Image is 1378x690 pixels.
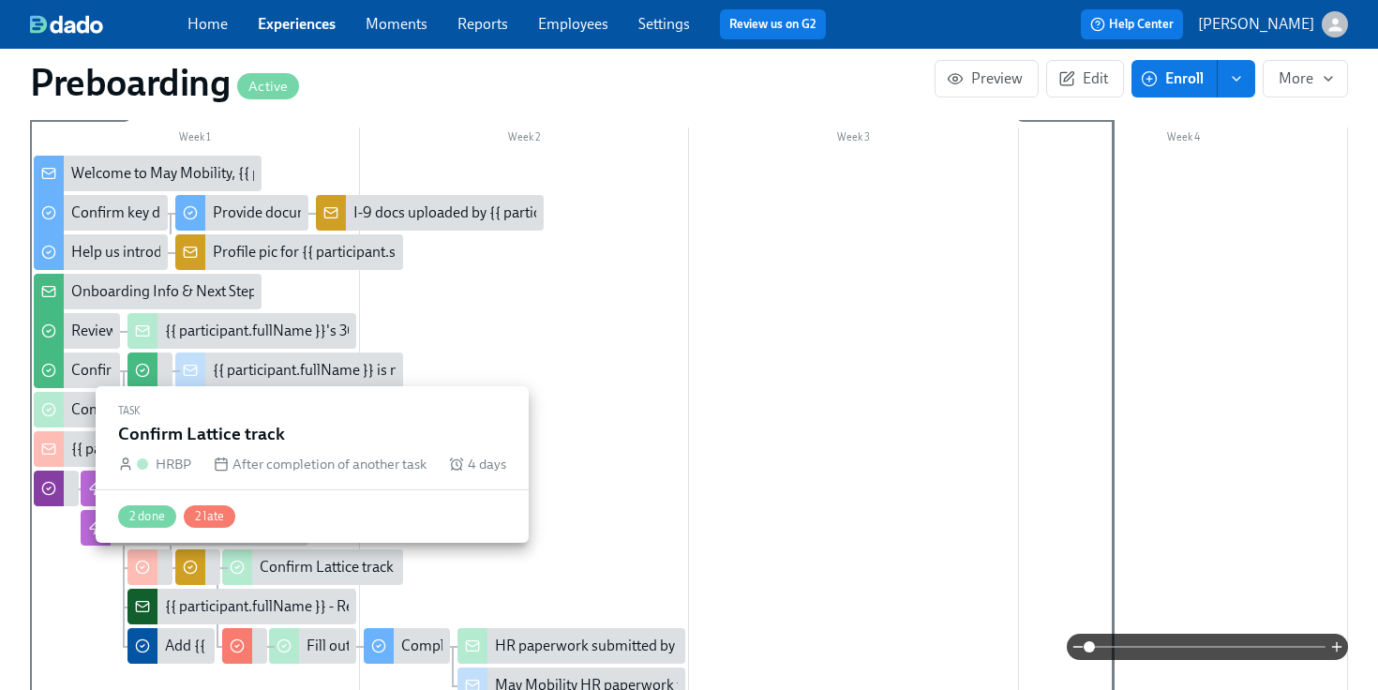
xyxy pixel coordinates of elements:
div: Profile pic for {{ participant.startDate | MM/DD }} new [PERSON_NAME] {{ participant.fullName }} [175,234,403,270]
a: Moments [366,15,427,33]
div: Confirm key details about {{ participant.firstName }} [71,360,403,381]
p: [PERSON_NAME] [1198,14,1314,35]
div: Fill out [GEOGRAPHIC_DATA] HR paperwork for {{ participant.fullName }} [269,628,355,664]
div: Week 4 [1019,127,1349,152]
div: Onboarding Info & Next Steps for {{ participant.fullName }} [71,281,449,302]
span: Help Center [1090,15,1174,34]
div: Confirm key details about {{ participant.firstName }} [34,352,120,388]
div: Enroll in Onboarding [81,510,308,546]
div: Confirm if {{ participant.startDate | MM/DD }} new joiners will have direct reports [71,399,585,420]
div: {{ participant.fullName }}'s 30-60-90 day plan [165,321,459,341]
div: Week 1 [30,127,360,152]
div: Complete Japan HR paperwork [364,628,450,664]
a: Review us on G2 [729,15,816,34]
a: Reports [457,15,508,33]
div: I-9 docs uploaded by {{ participant.startDate | MM/DD }} new [PERSON_NAME] {{ participant.fullNam... [353,202,1025,223]
button: enroll [1218,60,1255,97]
div: Confirm key details about yourself [71,202,289,223]
div: {{ participant.fullName }} is joining the team on {{ participant.startDate | MMM DD YYYY }} 🎉 [34,431,262,467]
div: Review Hiring Manager Guide & provide link to onboarding plan [71,321,481,341]
button: Review us on G2 [720,9,826,39]
div: Confirm Lattice track [260,557,394,577]
span: 4 days [468,454,506,474]
div: Week 3 [689,127,1019,152]
a: Employees [538,15,608,33]
div: Help us introduce you to the team [34,234,168,270]
div: Provide documents for your I-9 verification [175,195,309,231]
div: Task [118,401,506,422]
span: After completion of another task [232,454,427,474]
span: 2 late [184,509,235,523]
div: HRBP [156,454,191,474]
div: I-9 docs uploaded by {{ participant.startDate | MM/DD }} new [PERSON_NAME] {{ participant.fullNam... [316,195,544,231]
span: More [1279,69,1332,88]
div: HR paperwork submitted by Japan new [PERSON_NAME] {{ participant.fullName }} (starting {{ partici... [457,628,685,664]
span: 2 done [118,509,176,523]
div: Help us introduce you to the team [71,242,286,262]
div: Profile pic for {{ participant.startDate | MM/DD }} new [PERSON_NAME] {{ participant.fullName }} [213,242,837,262]
button: More [1263,60,1348,97]
a: Experiences [258,15,336,33]
button: Help Center [1081,9,1183,39]
h5: Confirm Lattice track [118,422,506,446]
div: Onboarding Info & Next Steps for {{ participant.fullName }} [34,274,262,309]
div: {{ participant.fullName }} is joining the team on {{ participant.startDate | MMM DD YYYY }} 🎉 [71,439,666,459]
div: Create Jira IT ticket [81,471,308,506]
div: Week 2 [360,127,690,152]
a: dado [30,15,187,34]
h1: Preboarding [30,60,299,105]
span: Active [237,80,299,94]
div: {{ participant.fullName }}'s 30-60-90 day plan [127,313,355,349]
img: dado [30,15,103,34]
div: Welcome to May Mobility, {{ participant.firstName }}! 🎉 [34,156,262,191]
button: [PERSON_NAME] [1198,11,1348,37]
span: Enroll [1145,69,1204,88]
div: Confirm key details about yourself [34,195,168,231]
a: Settings [638,15,690,33]
div: Add {{ participant.fullName }} to Fleetio [127,628,214,664]
button: Preview [935,60,1039,97]
div: Confirm if {{ participant.startDate | MM/DD }} new joiners will have direct reports [34,392,215,427]
div: Provide documents for your I-9 verification [213,202,487,223]
a: Home [187,15,228,33]
button: Enroll [1131,60,1218,97]
div: {{ participant.fullName }} is now in the MVO Training sheet [175,352,403,388]
div: {{ participant.fullName }} - Request for Corporate Card [127,589,355,624]
div: {{ participant.fullName }} is now in the MVO Training sheet [213,360,586,381]
div: Review Hiring Manager Guide & provide link to onboarding plan [34,313,120,349]
span: Edit [1062,69,1108,88]
div: Welcome to May Mobility, {{ participant.firstName }}! 🎉 [71,163,430,184]
button: Edit [1046,60,1124,97]
div: Confirm Lattice track [222,549,403,585]
span: Preview [951,69,1023,88]
div: {{ participant.fullName }} - Request for Corporate Card [165,596,513,617]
